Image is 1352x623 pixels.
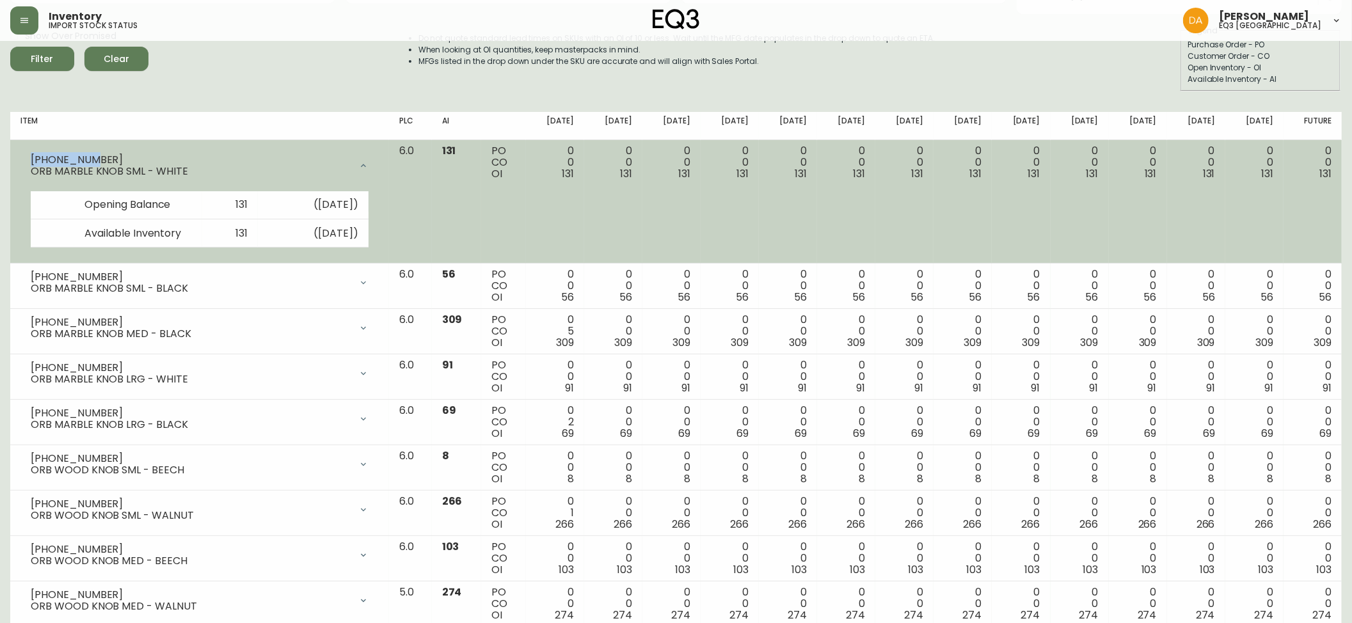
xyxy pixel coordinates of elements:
[1177,405,1215,439] div: 0 0
[31,328,351,340] div: ORB MARBLE KNOB MED - BLACK
[886,145,923,180] div: 0 0
[1177,450,1215,485] div: 0 0
[20,359,379,388] div: [PHONE_NUMBER]ORB MARBLE KNOB LRG - WHITE
[852,290,865,304] span: 56
[944,450,982,485] div: 0 0
[769,359,807,394] div: 0 0
[769,541,807,576] div: 0 0
[653,9,700,29] img: logo
[847,517,865,532] span: 266
[1323,381,1332,395] span: 91
[1167,112,1225,140] th: [DATE]
[711,359,749,394] div: 0 0
[258,219,369,248] td: ( [DATE] )
[442,539,459,554] span: 103
[442,448,449,463] span: 8
[1236,359,1273,394] div: 0 0
[911,426,923,441] span: 69
[389,112,432,140] th: PLC
[653,359,690,394] div: 0 0
[1261,166,1273,181] span: 131
[795,426,807,441] span: 69
[769,496,807,530] div: 0 0
[973,381,982,395] span: 91
[1086,290,1099,304] span: 56
[594,269,632,303] div: 0 0
[418,56,935,67] li: MFGs listed in the drop down under the SKU are accurate and will align with Sales Portal.
[1197,335,1215,350] span: 309
[1177,496,1215,530] div: 0 0
[886,269,923,303] div: 0 0
[886,359,923,394] div: 0 0
[1109,112,1167,140] th: [DATE]
[730,517,749,532] span: 266
[653,269,690,303] div: 0 0
[944,269,982,303] div: 0 0
[1177,145,1215,180] div: 0 0
[491,314,515,349] div: PO CO
[491,269,515,303] div: PO CO
[1236,450,1273,485] div: 0 0
[20,269,379,297] div: [PHONE_NUMBER]ORB MARBLE KNOB SML - BLACK
[491,496,515,530] div: PO CO
[711,541,749,576] div: 0 0
[917,471,923,486] span: 8
[1261,290,1273,304] span: 56
[1236,269,1273,303] div: 0 0
[711,496,749,530] div: 0 0
[31,419,351,430] div: ORB MARBLE KNOB LRG - BLACK
[1255,335,1273,350] span: 309
[827,314,865,349] div: 0 0
[620,166,632,181] span: 131
[1061,359,1099,394] div: 0 0
[1119,314,1157,349] div: 0 0
[556,335,574,350] span: 309
[202,191,258,219] td: 131
[20,541,379,569] div: [PHONE_NUMBER]ORB WOOD KNOB MED - BEECH
[258,191,369,219] td: ( [DATE] )
[1028,166,1040,181] span: 131
[1261,426,1273,441] span: 69
[31,498,351,510] div: [PHONE_NUMBER]
[1319,166,1332,181] span: 131
[584,112,642,140] th: [DATE]
[594,314,632,349] div: 0 0
[944,359,982,394] div: 0 0
[10,47,74,71] button: Filter
[1061,145,1099,180] div: 0 0
[31,374,351,385] div: ORB MARBLE KNOB LRG - WHITE
[681,381,690,395] span: 91
[642,112,701,140] th: [DATE]
[1139,335,1157,350] span: 309
[1148,381,1157,395] span: 91
[389,536,432,581] td: 6.0
[619,290,632,304] span: 56
[491,426,502,441] span: OI
[1219,12,1309,22] span: [PERSON_NAME]
[442,143,456,158] span: 131
[827,145,865,180] div: 0 0
[944,314,982,349] div: 0 0
[1119,450,1157,485] div: 0 0
[1177,269,1215,303] div: 0 0
[853,166,865,181] span: 131
[1061,269,1099,303] div: 0 0
[31,283,351,294] div: ORB MARBLE KNOB SML - BLACK
[1002,405,1040,439] div: 0 0
[769,405,807,439] div: 0 0
[442,494,463,509] span: 266
[740,381,749,395] span: 91
[626,471,632,486] span: 8
[672,517,690,532] span: 266
[31,555,351,567] div: ORB WOOD KNOB MED - BEECH
[1061,450,1099,485] div: 0 0
[800,471,807,486] span: 8
[594,145,632,180] div: 0 0
[1294,314,1332,349] div: 0 0
[491,359,515,394] div: PO CO
[1188,39,1333,51] div: Purchase Order - PO
[594,450,632,485] div: 0 0
[684,471,690,486] span: 8
[1119,496,1157,530] div: 0 0
[1081,335,1099,350] span: 309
